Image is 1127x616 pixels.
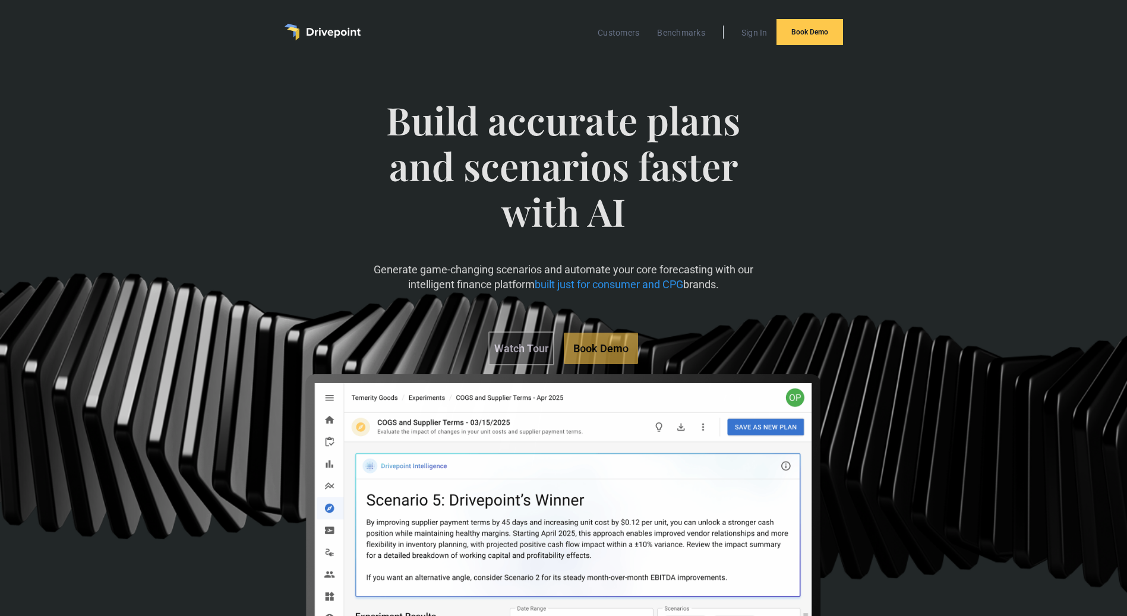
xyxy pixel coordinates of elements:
a: Book Demo [776,19,843,45]
a: home [285,24,361,40]
p: Generate game-changing scenarios and automate your core forecasting with our intelligent finance ... [369,263,757,292]
a: Benchmarks [651,25,711,40]
span: built just for consumer and CPG [535,279,683,291]
a: Customers [592,25,645,40]
a: Book Demo [564,333,638,364]
span: Build accurate plans and scenarios faster with AI [369,97,757,258]
a: Sign In [735,25,774,40]
a: Watch Tour [488,331,554,365]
